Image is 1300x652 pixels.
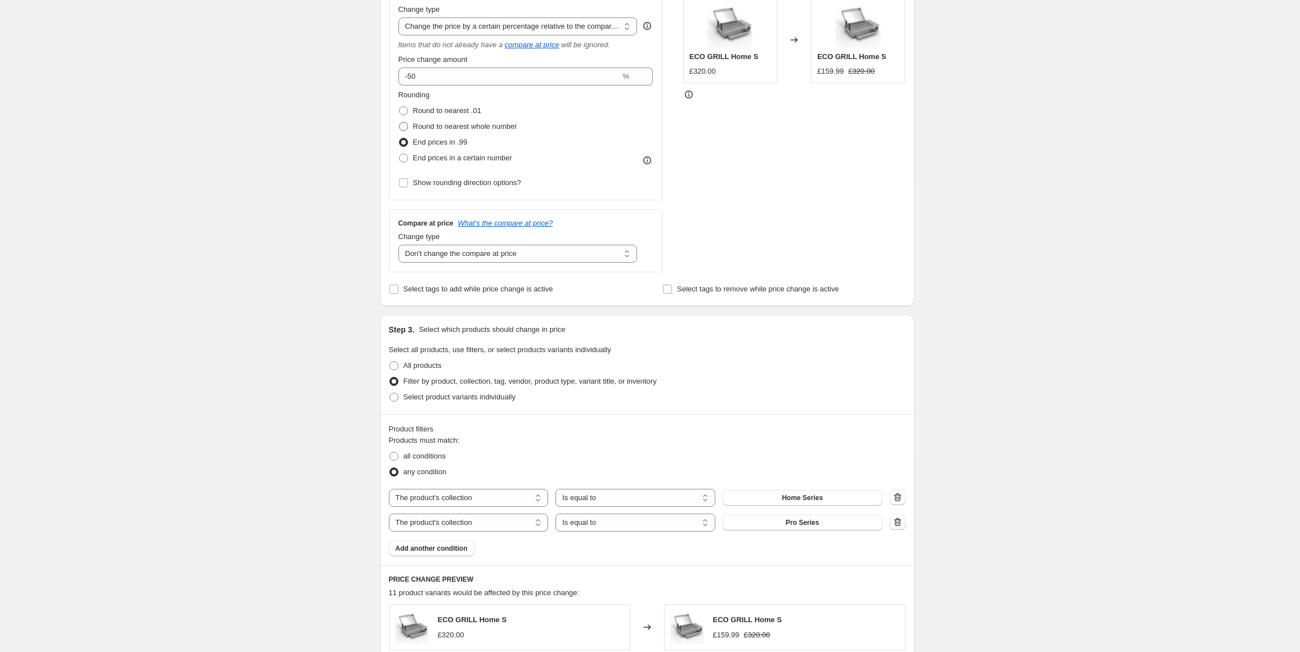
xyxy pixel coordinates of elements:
[413,178,521,187] span: Show rounding direction options?
[398,55,468,64] span: Price change amount
[413,106,481,115] span: Round to nearest .01
[622,72,629,80] span: %
[713,629,739,641] div: £159.99
[413,154,512,162] span: End prices in a certain number
[723,490,882,506] button: Home Series
[398,41,503,49] i: Items that do not already have a
[782,493,823,502] span: Home Series
[744,629,770,641] strike: £320.00
[438,615,507,624] span: ECO GRILL Home S
[389,575,905,584] h6: PRICE CHANGE PREVIEW
[836,3,881,48] img: HomeS1_80x.jpg
[404,452,446,460] span: all conditions
[677,285,839,293] span: Select tags to remove while price change is active
[404,361,442,370] span: All products
[817,66,844,77] div: £159.99
[404,467,447,476] span: any condition
[505,41,559,49] button: compare at price
[670,610,704,644] img: HomeS1_80x.jpg
[458,219,553,227] button: What's the compare at price?
[398,91,430,99] span: Rounding
[723,515,882,530] button: Pro Series
[389,324,415,335] h2: Step 3.
[398,5,440,14] span: Change type
[642,20,653,32] div: help
[713,615,782,624] span: ECO GRILL Home S
[404,377,657,385] span: Filter by product, collection, tag, vendor, product type, variant title, or inventory
[817,52,886,61] span: ECO GRILL Home S
[689,52,759,61] span: ECO GRILL Home S
[419,324,565,335] p: Select which products should change in price
[786,518,819,527] span: Pro Series
[438,629,464,641] div: £320.00
[398,68,621,86] input: -20
[404,393,515,401] span: Select product variants individually
[848,66,875,77] strike: £320.00
[561,41,610,49] i: will be ignored.
[413,138,468,146] span: End prices in .99
[707,3,752,48] img: HomeS1_80x.jpg
[404,285,553,293] span: Select tags to add while price change is active
[689,66,716,77] div: £320.00
[389,345,611,354] span: Select all products, use filters, or select products variants individually
[389,436,460,444] span: Products must match:
[395,610,429,644] img: HomeS1_80x.jpg
[398,219,454,228] h3: Compare at price
[389,424,905,435] div: Product filters
[389,541,474,556] button: Add another condition
[413,122,517,131] span: Round to nearest whole number
[398,232,440,241] span: Change type
[396,544,468,553] span: Add another condition
[389,588,580,597] span: 11 product variants would be affected by this price change:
